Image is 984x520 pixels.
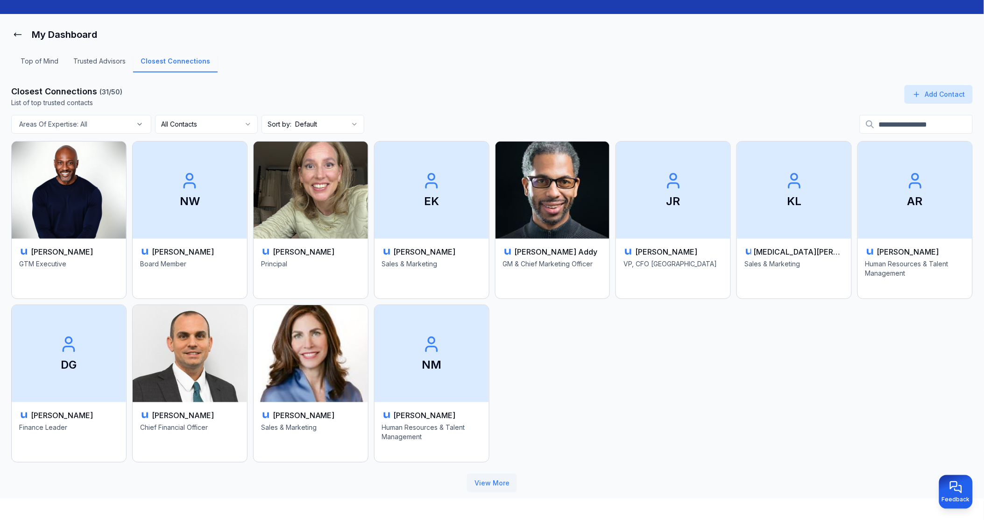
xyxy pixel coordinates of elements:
[11,85,122,98] p: Closest Connections
[19,423,119,453] p: Finance Leader
[31,410,93,421] h3: [PERSON_NAME]
[180,194,200,209] p: NW
[13,57,66,72] a: Top of Mind
[12,142,126,239] img: Lawrence Cole
[394,410,456,421] h3: [PERSON_NAME]
[273,410,335,421] h3: [PERSON_NAME]
[905,85,973,104] button: Add Contact
[261,259,361,289] p: Principal
[99,88,122,96] span: ( 31 /50)
[254,305,368,402] img: Debbie Forman-Pavan
[66,57,133,72] a: Trusted Advisors
[787,194,801,209] p: KL
[865,259,965,289] p: Human Resources & Talent Management
[19,120,87,129] span: Areas Of Expertise: All
[133,57,218,72] a: Closest Connections
[273,246,335,257] h3: [PERSON_NAME]
[382,423,481,453] p: Human Resources & Talent Management
[503,259,602,289] p: GM & Chief Marketing Officer
[152,410,214,421] h3: [PERSON_NAME]
[744,259,844,289] p: Sales & Marketing
[261,423,361,453] p: Sales & Marketing
[877,246,939,257] h3: [PERSON_NAME]
[19,259,119,289] p: GTM Executive
[515,246,598,257] h3: [PERSON_NAME] Addy
[942,496,970,503] span: Feedback
[623,259,723,289] p: VP, CFO [GEOGRAPHIC_DATA]
[268,120,291,129] span: Sort by:
[939,475,973,509] button: Provide feedback
[422,357,441,372] p: NM
[152,246,214,257] h3: [PERSON_NAME]
[133,305,247,402] img: Jason Krom
[140,259,240,289] p: Board Member
[11,115,151,134] button: Areas Of Expertise: All
[424,194,439,209] p: EK
[32,28,97,41] h1: My Dashboard
[61,357,77,372] p: DG
[496,142,610,239] img: Nii Mantse Addy
[31,246,93,257] h3: [PERSON_NAME]
[666,194,680,209] p: JR
[254,142,368,239] img: Caitlin Morris-Bender
[140,423,240,453] p: Chief Financial Officer
[635,246,697,257] h3: [PERSON_NAME]
[467,474,517,492] button: View More
[11,98,122,107] p: List of top trusted contacts
[753,246,844,257] h3: [MEDICAL_DATA][PERSON_NAME]
[907,194,923,209] p: AR
[394,246,456,257] h3: [PERSON_NAME]
[382,259,481,289] p: Sales & Marketing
